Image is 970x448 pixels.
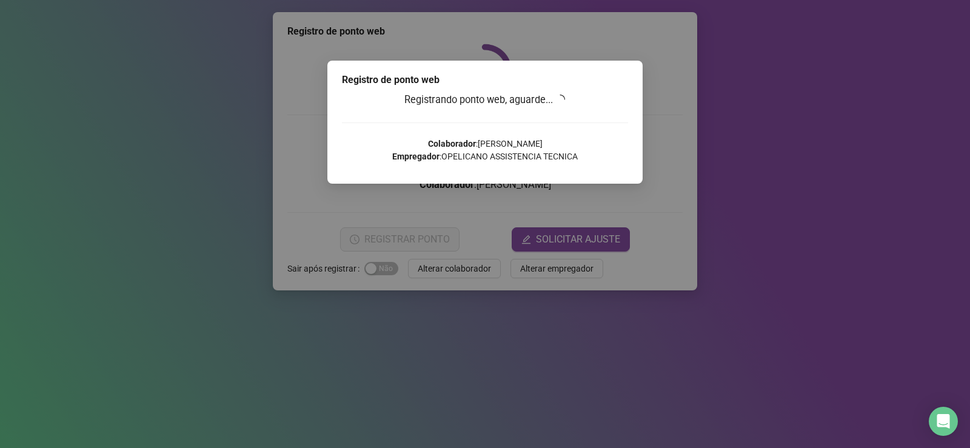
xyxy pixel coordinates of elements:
[428,139,476,149] strong: Colaborador
[342,138,628,163] p: : [PERSON_NAME] : OPELICANO ASSISTENCIA TECNICA
[555,95,565,104] span: loading
[342,92,628,108] h3: Registrando ponto web, aguarde...
[342,73,628,87] div: Registro de ponto web
[929,407,958,436] div: Open Intercom Messenger
[392,152,440,161] strong: Empregador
